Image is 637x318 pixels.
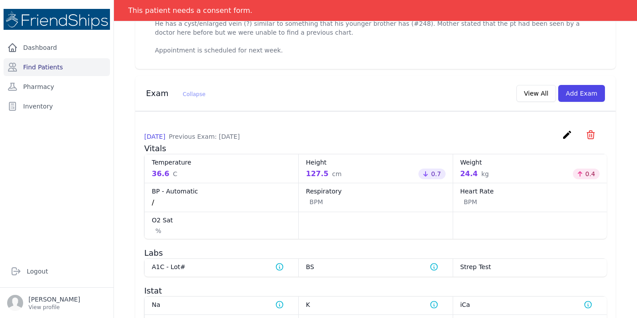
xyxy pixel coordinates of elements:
[562,129,572,140] i: create
[144,286,162,295] span: Istat
[418,169,445,179] div: 0.7
[309,197,323,206] span: BPM
[4,97,110,115] a: Inventory
[152,169,177,179] div: 36.6
[28,295,80,304] p: [PERSON_NAME]
[173,169,177,178] span: C
[144,144,166,153] span: Vitals
[152,187,291,196] dt: BP - Automatic
[306,158,445,167] dt: Height
[183,91,206,97] span: Collapse
[155,226,161,235] span: %
[152,197,154,208] div: /
[558,85,605,102] button: Add Exam
[306,300,445,309] dt: K
[152,262,291,271] dt: A1C - Lot#
[460,187,600,196] dt: Heart Rate
[306,262,445,271] dt: BS
[460,169,489,179] div: 24.4
[332,169,341,178] span: cm
[146,88,206,99] h3: Exam
[573,169,600,179] div: 0.4
[152,158,291,167] dt: Temperature
[516,85,556,102] button: View All
[464,197,477,206] span: BPM
[28,304,80,311] p: View profile
[306,187,445,196] dt: Respiratory
[460,300,600,309] dt: iCa
[460,262,600,271] dt: Strep Test
[144,248,163,258] span: Labs
[4,78,110,96] a: Pharmacy
[306,169,341,179] div: 127.5
[460,158,600,167] dt: Weight
[169,133,239,140] span: Previous Exam: [DATE]
[4,58,110,76] a: Find Patients
[4,39,110,56] a: Dashboard
[481,169,489,178] span: kg
[562,133,575,142] a: create
[152,216,291,225] dt: O2 Sat
[4,9,110,30] img: Medical Missions EMR
[144,132,240,141] p: [DATE]
[152,300,291,309] dt: Na
[7,262,106,280] a: Logout
[7,295,106,311] a: [PERSON_NAME] View profile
